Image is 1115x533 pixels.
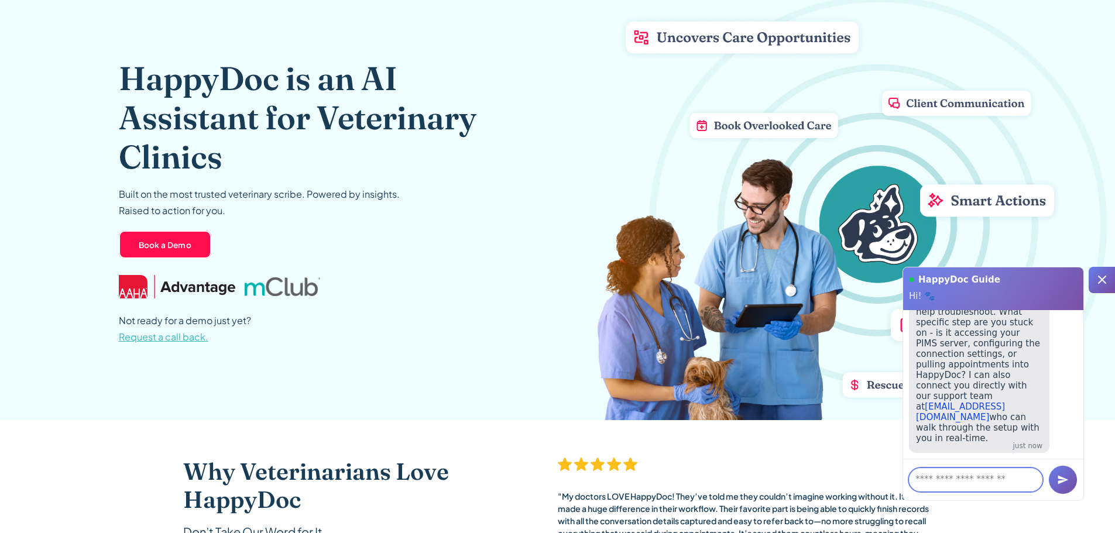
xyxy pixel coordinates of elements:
[119,231,212,259] a: Book a Demo
[119,59,514,177] h1: HappyDoc is an AI Assistant for Veterinary Clinics
[183,458,511,514] h2: Why Veterinarians Love HappyDoc
[119,331,208,343] span: Request a call back.
[245,277,320,296] img: mclub logo
[119,275,236,298] img: AAHA Advantage logo
[119,312,251,345] p: Not ready for a demo just yet?
[119,186,400,219] p: Built on the most trusted veterinary scribe. Powered by insights. Raised to action for you.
